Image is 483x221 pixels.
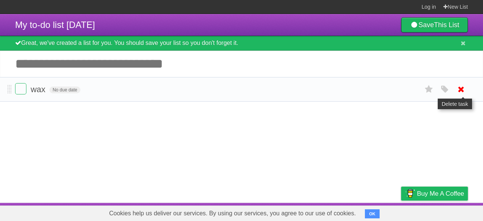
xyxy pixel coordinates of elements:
a: Developers [326,205,356,219]
button: OK [365,209,380,218]
a: About [301,205,317,219]
span: wax [31,85,47,94]
a: SaveThis List [401,17,468,32]
span: No due date [49,87,80,93]
img: Buy me a coffee [405,187,415,200]
span: Buy me a coffee [417,187,464,200]
span: My to-do list [DATE] [15,20,95,30]
label: Done [15,83,26,94]
a: Suggest a feature [420,205,468,219]
a: Privacy [391,205,411,219]
a: Buy me a coffee [401,187,468,201]
b: This List [434,21,459,29]
label: Star task [422,83,436,96]
span: Cookies help us deliver our services. By using our services, you agree to our use of cookies. [102,206,363,221]
a: Terms [366,205,382,219]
